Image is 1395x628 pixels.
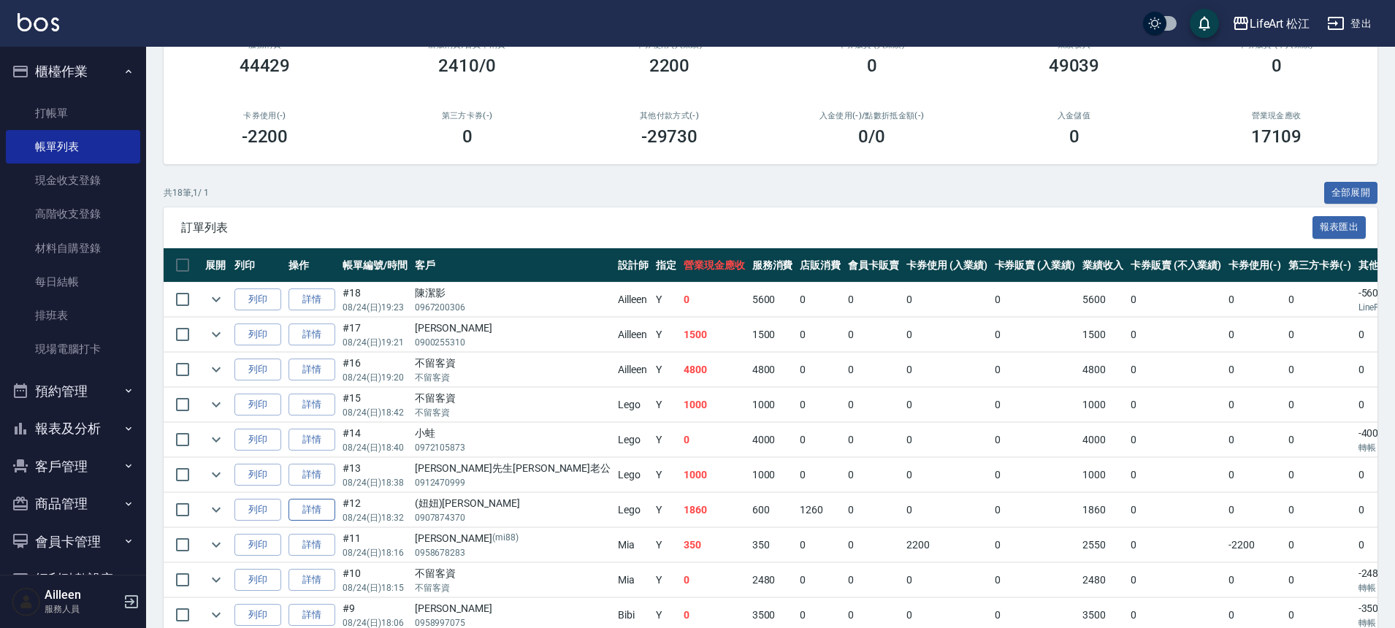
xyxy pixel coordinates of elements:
[1285,388,1355,422] td: 0
[231,248,285,283] th: 列印
[1127,563,1225,597] td: 0
[383,111,551,120] h2: 第三方卡券(-)
[1127,423,1225,457] td: 0
[796,248,844,283] th: 店販消費
[991,388,1079,422] td: 0
[234,288,281,311] button: 列印
[990,111,1158,120] h2: 入金儲值
[234,534,281,556] button: 列印
[844,528,903,562] td: 0
[288,464,335,486] a: 詳情
[45,602,119,616] p: 服務人員
[1225,388,1285,422] td: 0
[1250,15,1310,33] div: LifeArt 松江
[1225,563,1285,597] td: 0
[438,55,496,76] h3: 2410/0
[181,111,348,120] h2: 卡券使用(-)
[415,336,611,349] p: 0900255310
[205,499,227,521] button: expand row
[339,318,411,352] td: #17
[181,221,1312,235] span: 訂單列表
[903,248,991,283] th: 卡券使用 (入業績)
[652,423,680,457] td: Y
[796,318,844,352] td: 0
[844,318,903,352] td: 0
[614,283,652,317] td: Ailleen
[1312,220,1367,234] a: 報表匯出
[339,493,411,527] td: #12
[652,388,680,422] td: Y
[234,499,281,521] button: 列印
[415,371,611,384] p: 不留客資
[991,458,1079,492] td: 0
[1079,458,1127,492] td: 1000
[680,248,749,283] th: 營業現金應收
[991,528,1079,562] td: 0
[205,394,227,416] button: expand row
[903,318,991,352] td: 0
[749,353,797,387] td: 4800
[867,55,877,76] h3: 0
[6,130,140,164] a: 帳單列表
[844,423,903,457] td: 0
[415,321,611,336] div: [PERSON_NAME]
[903,563,991,597] td: 0
[415,476,611,489] p: 0912470999
[6,485,140,523] button: 商品管理
[288,323,335,346] a: 詳情
[415,391,611,406] div: 不留客資
[680,493,749,527] td: 1860
[343,336,408,349] p: 08/24 (日) 19:21
[288,288,335,311] a: 詳情
[788,111,955,120] h2: 入金使用(-) /點數折抵金額(-)
[205,359,227,380] button: expand row
[339,388,411,422] td: #15
[614,423,652,457] td: Lego
[1127,388,1225,422] td: 0
[6,164,140,197] a: 現金收支登錄
[903,493,991,527] td: 0
[288,359,335,381] a: 詳情
[844,563,903,597] td: 0
[680,458,749,492] td: 1000
[680,388,749,422] td: 1000
[1225,493,1285,527] td: 0
[1127,318,1225,352] td: 0
[1285,283,1355,317] td: 0
[903,458,991,492] td: 0
[6,197,140,231] a: 高階收支登錄
[234,323,281,346] button: 列印
[858,126,885,147] h3: 0 /0
[1079,388,1127,422] td: 1000
[1225,353,1285,387] td: 0
[652,283,680,317] td: Y
[45,588,119,602] h5: Ailleen
[339,458,411,492] td: #13
[1285,528,1355,562] td: 0
[1079,528,1127,562] td: 2550
[991,493,1079,527] td: 0
[844,283,903,317] td: 0
[234,394,281,416] button: 列印
[614,353,652,387] td: Ailleen
[1069,126,1079,147] h3: 0
[205,288,227,310] button: expand row
[796,528,844,562] td: 0
[1127,528,1225,562] td: 0
[796,458,844,492] td: 0
[339,353,411,387] td: #16
[343,406,408,419] p: 08/24 (日) 18:42
[1127,493,1225,527] td: 0
[1225,283,1285,317] td: 0
[1312,216,1367,239] button: 報表匯出
[796,353,844,387] td: 0
[339,248,411,283] th: 帳單編號/時間
[1079,563,1127,597] td: 2480
[164,186,209,199] p: 共 18 筆, 1 / 1
[1190,9,1219,38] button: save
[652,318,680,352] td: Y
[492,531,519,546] p: (mi88)
[6,410,140,448] button: 報表及分析
[614,318,652,352] td: Ailleen
[415,511,611,524] p: 0907874370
